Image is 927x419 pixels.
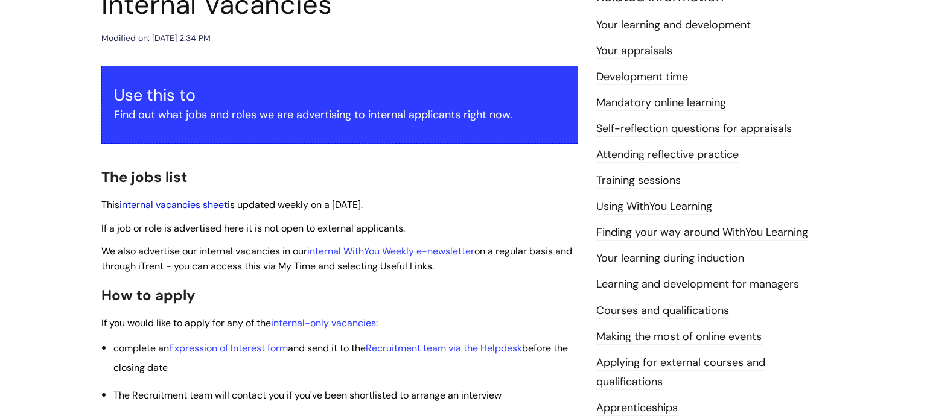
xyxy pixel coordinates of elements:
span: and send it to the before the c [113,342,568,374]
p: Find out what jobs and roles we are advertising to internal applicants right now. [114,105,565,124]
h3: Use this to [114,86,565,105]
a: Making the most of online events [596,329,762,345]
a: Finding your way around WithYou Learning [596,225,808,241]
a: internal-only vacancies [271,317,376,329]
span: losing date [119,361,168,374]
a: Apprenticeships [596,400,678,416]
a: internal vacancies sheet [119,198,228,211]
span: The jobs list [101,168,187,186]
span: How to apply [101,286,196,304]
a: Recruitment team via the Helpdesk [366,342,522,354]
div: Modified on: [DATE] 2:34 PM [101,31,211,46]
a: Attending reflective practice [596,147,739,163]
a: Training sessions [596,173,681,189]
a: Mandatory online learning [596,95,726,111]
a: Learning and development for managers [596,277,799,292]
a: Expression of Interest form [169,342,288,354]
span: This is updated weekly on a [DATE]. [101,198,363,211]
a: Using WithYou Learning [596,199,712,215]
a: internal WithYou Weekly e-newsletter [307,245,474,257]
a: Your appraisals [596,43,672,59]
a: Development time [596,69,688,85]
a: Your learning and development [596,17,751,33]
span: If you would like to apply for any of the : [101,317,378,329]
span: If a job or role is advertised here it is not open to external applicants. [101,222,405,235]
a: Applying for external courses and qualifications [596,355,765,390]
span: We also advertise our internal vacancies in our on a regular basis and through iTrent - you can a... [101,245,572,273]
a: Courses and qualifications [596,303,729,319]
span: complete an [113,342,169,354]
span: The Recruitment team will contact you if you've been shortlisted to arrange an interview [113,389,502,402]
a: Your learning during induction [596,251,744,266]
a: Self-reflection questions for appraisals [596,121,792,137]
